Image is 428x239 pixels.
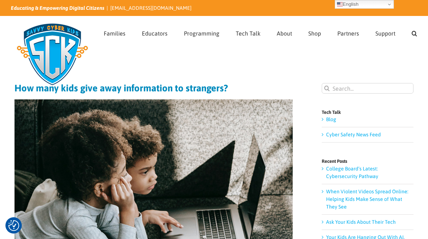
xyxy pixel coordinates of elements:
span: Partners [337,30,359,36]
span: Families [104,30,125,36]
img: en [337,1,343,7]
span: Shop [308,30,321,36]
a: Partners [337,16,359,48]
a: Support [375,16,395,48]
img: Revisit consent button [8,220,19,231]
a: Search [412,16,417,48]
a: Cyber Safety News Feed [326,132,381,137]
img: Savvy Cyber Kids Logo [11,18,94,91]
span: Tech Talk [236,30,260,36]
a: Shop [308,16,321,48]
span: Programming [184,30,219,36]
a: Educators [142,16,168,48]
h1: How many kids give away information to strangers? [15,83,293,93]
input: Search... [322,83,413,94]
a: About [277,16,292,48]
nav: Main Menu [104,16,417,48]
input: Search [322,83,332,94]
span: Educators [142,30,168,36]
a: Ask Your Kids About Their Tech [326,219,396,225]
a: Programming [184,16,219,48]
span: About [277,30,292,36]
a: [EMAIL_ADDRESS][DOMAIN_NAME] [110,5,192,11]
h4: Tech Talk [322,110,413,115]
a: Tech Talk [236,16,260,48]
a: College Board’s Latest: Cybersecurity Pathway [326,166,378,179]
a: When Violent Videos Spread Online: Helping Kids Make Sense of What They See [326,189,408,210]
a: Blog [326,116,336,122]
i: Educating & Empowering Digital Citizens [11,5,104,11]
h4: Recent Posts [322,159,413,164]
a: Families [104,16,125,48]
span: Support [375,30,395,36]
button: Consent Preferences [8,220,19,231]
